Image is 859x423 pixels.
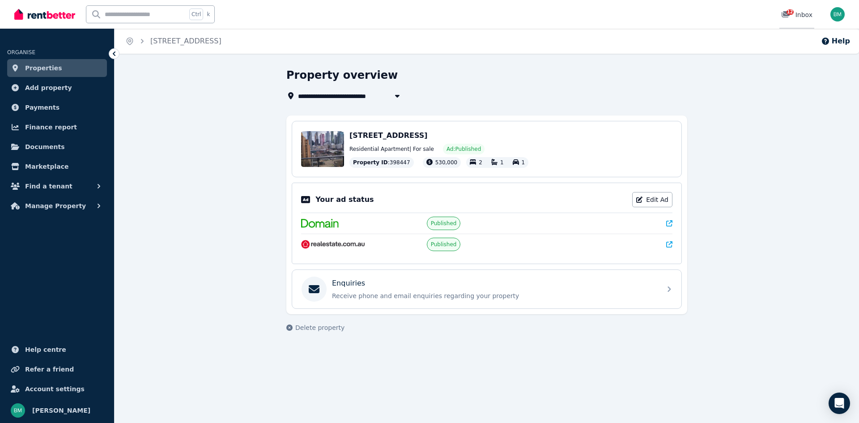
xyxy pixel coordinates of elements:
[292,270,681,308] a: EnquiriesReceive phone and email enquiries regarding your property
[7,98,107,116] a: Payments
[25,201,86,211] span: Manage Property
[25,82,72,93] span: Add property
[115,29,232,54] nav: Breadcrumb
[286,68,398,82] h1: Property overview
[7,197,107,215] button: Manage Property
[207,11,210,18] span: k
[431,241,457,248] span: Published
[295,323,344,332] span: Delete property
[632,192,672,207] a: Edit Ad
[787,9,794,15] span: 12
[353,159,388,166] span: Property ID
[11,403,25,418] img: Brendan Meng
[830,7,845,21] img: Brendan Meng
[7,79,107,97] a: Add property
[479,159,482,166] span: 2
[189,9,203,20] span: Ctrl
[301,240,365,249] img: RealEstate.com.au
[14,8,75,21] img: RentBetter
[349,157,414,168] div: : 398447
[25,122,77,132] span: Finance report
[7,59,107,77] a: Properties
[7,49,35,56] span: ORGANISE
[25,344,66,355] span: Help centre
[7,138,107,156] a: Documents
[332,278,365,289] p: Enquiries
[332,291,656,300] p: Receive phone and email enquiries regarding your property
[25,102,60,113] span: Payments
[25,161,68,172] span: Marketplace
[447,145,481,153] span: Ad: Published
[25,384,85,394] span: Account settings
[7,380,107,398] a: Account settings
[7,118,107,136] a: Finance report
[829,393,850,414] div: Open Intercom Messenger
[500,159,504,166] span: 1
[7,341,107,359] a: Help centre
[435,159,458,166] span: 530,000
[7,158,107,175] a: Marketplace
[349,145,434,153] span: Residential Apartment | For sale
[781,10,812,19] div: Inbox
[821,36,850,47] button: Help
[7,360,107,378] a: Refer a friend
[431,220,457,227] span: Published
[25,141,65,152] span: Documents
[25,63,62,73] span: Properties
[286,323,344,332] button: Delete property
[315,194,374,205] p: Your ad status
[25,181,72,192] span: Find a tenant
[7,177,107,195] button: Find a tenant
[150,37,221,45] a: [STREET_ADDRESS]
[301,219,339,228] img: Domain.com.au
[522,159,525,166] span: 1
[25,364,74,375] span: Refer a friend
[32,405,90,416] span: [PERSON_NAME]
[349,131,428,140] span: [STREET_ADDRESS]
